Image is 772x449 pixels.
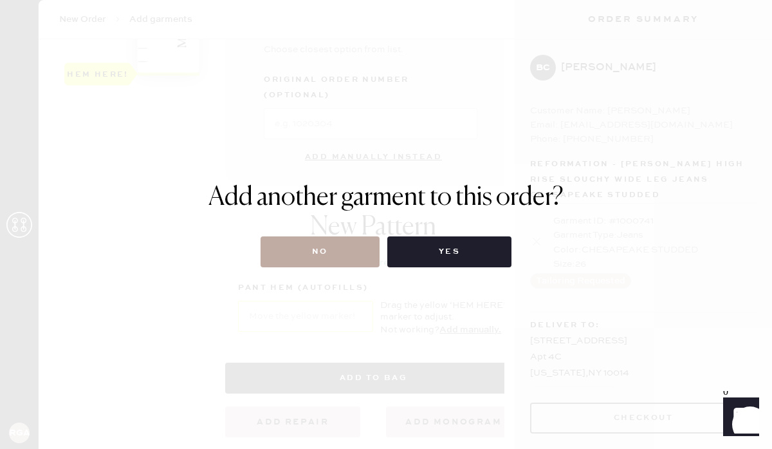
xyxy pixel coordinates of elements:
[208,182,564,213] h1: Add another garment to this order?
[261,236,380,267] button: No
[711,391,766,446] iframe: Front Chat
[387,236,511,267] button: Yes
